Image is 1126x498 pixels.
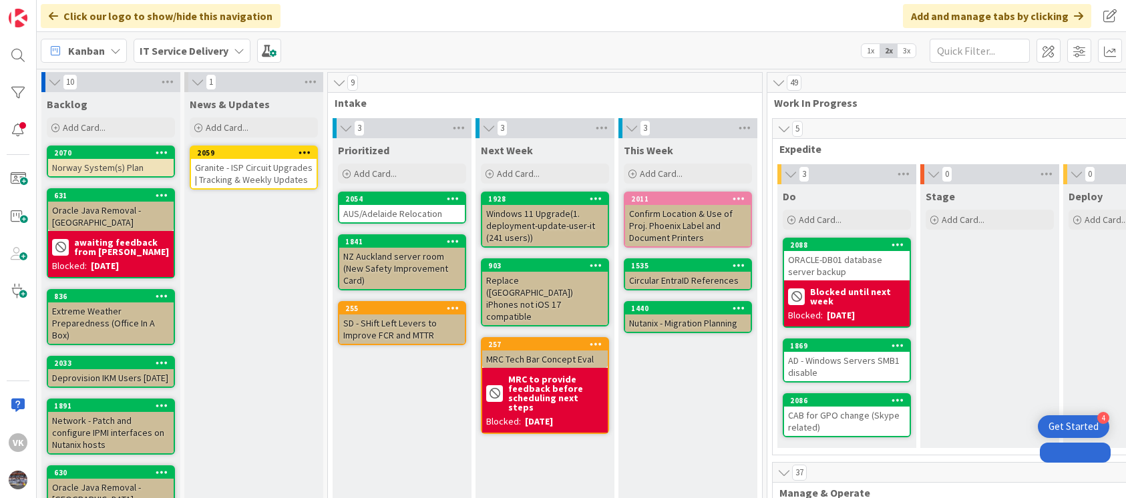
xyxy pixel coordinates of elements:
div: 2086 [790,396,910,405]
div: 255 [345,304,465,313]
div: Blocked: [788,308,823,322]
span: Next Week [481,144,533,157]
div: Granite - ISP Circuit Upgrades | Tracking & Weekly Updates [191,159,317,188]
div: 1869 [790,341,910,350]
div: 836 [48,290,174,302]
div: AD - Windows Servers SMB1 disable [784,352,910,381]
span: Add Card... [942,214,984,226]
div: 257 [482,338,608,350]
div: 257 [488,340,608,349]
span: Add Card... [206,121,248,134]
span: 9 [347,75,358,91]
div: 1869 [784,340,910,352]
div: 1440Nutanix - Migration Planning [625,302,751,332]
div: 1891 [48,400,174,412]
div: 1891 [54,401,174,411]
div: 836 [54,292,174,301]
div: 2033 [48,357,174,369]
div: 630 [48,467,174,479]
div: Blocked: [486,415,521,429]
span: 49 [787,75,801,91]
div: 631 [54,191,174,200]
div: 2086 [784,395,910,407]
div: Deprovision IKM Users [DATE] [48,369,174,387]
div: 2054 [345,194,465,204]
span: 3 [497,120,508,136]
span: 3 [799,166,809,182]
div: [DATE] [525,415,553,429]
div: Extreme Weather Preparedness (Office In A Box) [48,302,174,344]
span: Backlog [47,97,87,111]
div: ORACLE-DB01 database server backup [784,251,910,280]
div: 255 [339,302,465,314]
span: 3x [898,44,916,57]
div: Oracle Java Removal - [GEOGRAPHIC_DATA] [48,202,174,231]
div: 2086CAB for GPO change (Skype related) [784,395,910,436]
div: Replace ([GEOGRAPHIC_DATA]) iPhones not iOS 17 compatible [482,272,608,325]
div: Confirm Location & Use of Proj. Phoenix Label and Document Printers [625,205,751,246]
span: Do [783,190,796,203]
div: 255SD - SHift Left Levers to Improve FCR and MTTR [339,302,465,344]
img: Visit kanbanzone.com [9,9,27,27]
div: 1928 [482,193,608,205]
span: 5 [792,121,803,137]
div: 2059 [197,148,317,158]
div: 2011 [625,193,751,205]
div: 2033 [54,358,174,368]
div: 903 [488,261,608,270]
span: 37 [792,465,807,481]
b: MRC to provide feedback before scheduling next steps [508,375,604,412]
div: 2088 [790,240,910,250]
span: News & Updates [190,97,270,111]
div: 903 [482,260,608,272]
div: VK [9,433,27,452]
div: Add and manage tabs by clicking [903,4,1091,28]
div: 1535 [631,261,751,270]
div: 2070Norway System(s) Plan [48,147,174,176]
span: 0 [942,166,952,182]
div: 1841 [339,236,465,248]
span: Add Card... [497,168,540,180]
div: 2088ORACLE-DB01 database server backup [784,239,910,280]
div: 631 [48,190,174,202]
div: AUS/Adelaide Relocation [339,205,465,222]
div: 2070 [54,148,174,158]
div: 630 [54,468,174,477]
div: [DATE] [827,308,855,322]
div: 2011 [631,194,751,204]
div: 1841NZ Auckland server room (New Safety Improvement Card) [339,236,465,289]
span: Kanban [68,43,105,59]
input: Quick Filter... [930,39,1030,63]
div: 1891Network - Patch and configure IPMI interfaces on Nutanix hosts [48,400,174,453]
div: 2033Deprovision IKM Users [DATE] [48,357,174,387]
div: NZ Auckland server room (New Safety Improvement Card) [339,248,465,289]
div: Norway System(s) Plan [48,159,174,176]
div: 257MRC Tech Bar Concept Eval [482,338,608,368]
div: 1928Windows 11 Upgrade(1. deployment-update-user-it (241 users)) [482,193,608,246]
b: Blocked until next week [810,287,906,306]
div: Nutanix - Migration Planning [625,314,751,332]
span: 1 [206,74,216,90]
span: 3 [354,120,365,136]
div: Open Get Started checklist, remaining modules: 4 [1038,415,1109,438]
span: This Week [624,144,673,157]
span: 2x [880,44,898,57]
div: Get Started [1049,420,1099,433]
b: awaiting feedback from [PERSON_NAME] [74,238,170,256]
div: Windows 11 Upgrade(1. deployment-update-user-it (241 users)) [482,205,608,246]
div: CAB for GPO change (Skype related) [784,407,910,436]
span: 0 [1085,166,1095,182]
div: 2011Confirm Location & Use of Proj. Phoenix Label and Document Printers [625,193,751,246]
div: 1440 [625,302,751,314]
span: Add Card... [354,168,397,180]
div: 2070 [48,147,174,159]
div: 2088 [784,239,910,251]
div: 1440 [631,304,751,313]
span: Prioritized [338,144,389,157]
div: 2059 [191,147,317,159]
div: 631Oracle Java Removal - [GEOGRAPHIC_DATA] [48,190,174,231]
div: Click our logo to show/hide this navigation [41,4,280,28]
div: 2054AUS/Adelaide Relocation [339,193,465,222]
span: Add Card... [799,214,841,226]
div: [DATE] [91,259,119,273]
